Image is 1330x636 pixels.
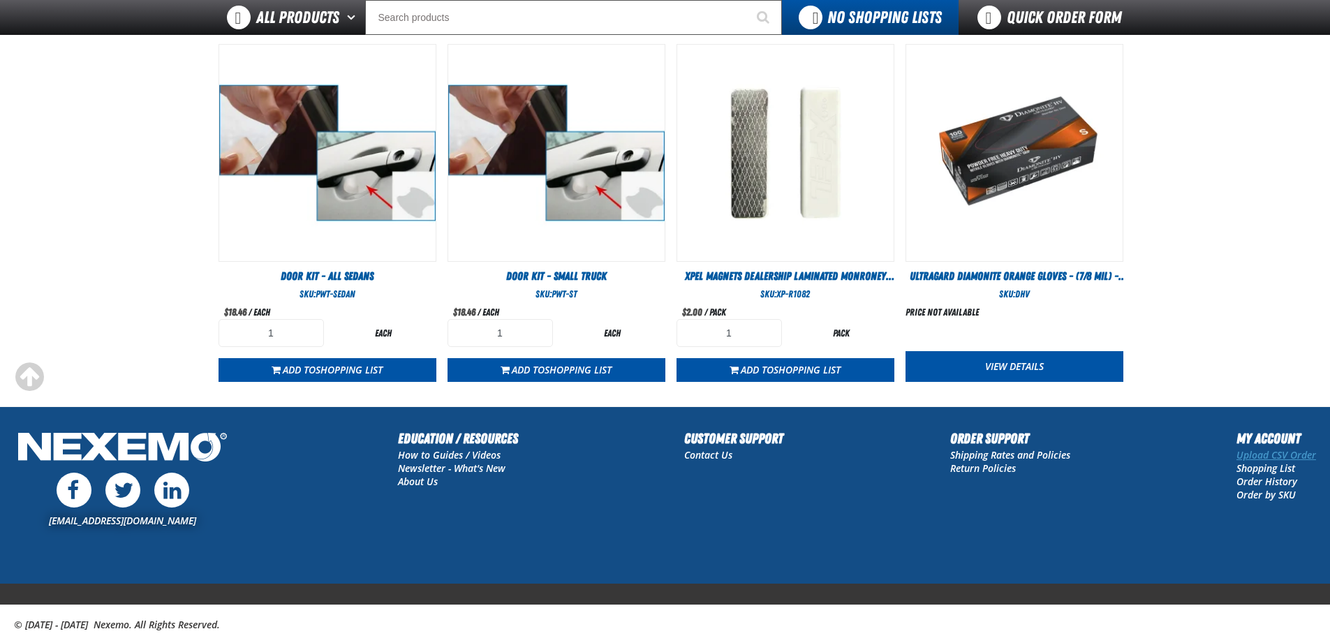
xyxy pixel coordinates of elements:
a: Door Kit - Small Truck [448,269,665,284]
a: Upload CSV Order [1236,448,1316,461]
button: Add toShopping List [448,358,665,382]
div: SKU: [448,288,665,301]
span: DHV [1015,288,1030,299]
span: Add to [741,363,841,376]
h2: Customer Support [684,428,783,449]
input: Product Quantity [677,319,782,347]
span: No Shopping Lists [827,8,942,27]
input: Product Quantity [219,319,324,347]
a: Door Kit - All Sedans [219,269,436,284]
: View Details of the Ultragard Diamonite Orange Gloves - (7/8 mil) - (100 gloves per box MIN 10 bo... [906,45,1123,261]
span: each [482,306,499,318]
a: About Us [398,475,438,488]
span: / [478,306,480,318]
div: each [331,327,436,340]
a: Contact Us [684,448,732,461]
span: XPEL Magnets Dealership Laminated Monroney Stickers (Pack of 2 Magnets) [685,269,894,298]
span: $18.46 [453,306,475,318]
span: XP-R1082 [776,288,810,299]
span: Ultragard Diamonite Orange Gloves - (7/8 mil) - (100 gloves per box MIN 10 box order) [910,269,1127,298]
span: Shopping List [316,363,383,376]
span: pack [709,306,726,318]
span: All Products [256,5,339,30]
span: each [253,306,270,318]
: View Details of the XPEL Magnets Dealership Laminated Monroney Stickers (Pack of 2 Magnets) [677,45,894,261]
div: Scroll to the top [14,362,45,392]
a: Ultragard Diamonite Orange Gloves - (7/8 mil) - (100 gloves per box MIN 10 box order) [906,269,1123,284]
a: Newsletter - What's New [398,461,505,475]
div: SKU: [677,288,894,301]
: View Details of the Door Kit - All Sedans [219,45,436,261]
button: Add toShopping List [677,358,894,382]
div: pack [789,327,894,340]
span: / [704,306,707,318]
a: Shipping Rates and Policies [950,448,1070,461]
span: Shopping List [774,363,841,376]
a: View Details [906,351,1123,382]
img: Door Kit - All Sedans [219,45,436,261]
div: Price not available [906,306,979,319]
: View Details of the Door Kit - Small Truck [448,45,665,261]
span: / [249,306,251,318]
h2: Education / Resources [398,428,518,449]
div: SKU: [906,288,1123,301]
span: $2.00 [682,306,702,318]
a: Return Policies [950,461,1016,475]
a: [EMAIL_ADDRESS][DOMAIN_NAME] [49,514,196,527]
span: Add to [283,363,383,376]
img: Ultragard Diamonite Orange Gloves - (7/8 mil) - (100 gloves per box MIN 10 box order) [906,45,1123,261]
img: Nexemo Logo [14,428,231,469]
a: Order by SKU [1236,488,1296,501]
a: Shopping List [1236,461,1295,475]
div: SKU: [219,288,436,301]
a: How to Guides / Videos [398,448,501,461]
span: Add to [512,363,612,376]
span: Door Kit - All Sedans [281,269,374,283]
span: Shopping List [545,363,612,376]
span: $18.46 [224,306,246,318]
div: each [560,327,665,340]
span: PWT-ST [552,288,577,299]
input: Product Quantity [448,319,553,347]
a: Order History [1236,475,1297,488]
span: Door Kit - Small Truck [506,269,607,283]
button: Add toShopping List [219,358,436,382]
img: Door Kit - Small Truck [448,45,665,261]
img: XPEL Magnets Dealership Laminated Monroney Stickers (Pack of 2 Magnets) [677,45,894,261]
a: XPEL Magnets Dealership Laminated Monroney Stickers (Pack of 2 Magnets) [677,269,894,284]
h2: My Account [1236,428,1316,449]
h2: Order Support [950,428,1070,449]
span: PWT-Sedan [316,288,355,299]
